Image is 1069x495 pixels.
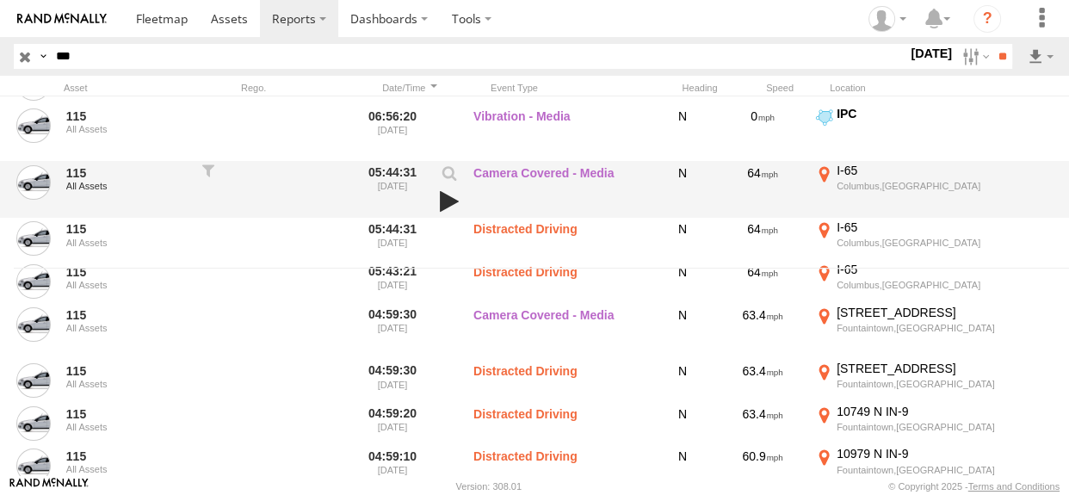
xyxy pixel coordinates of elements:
label: Vibration - Media [473,106,646,159]
label: 04:59:20 [DATE] [360,404,425,443]
label: Distracted Driving [473,262,646,301]
label: Click to View Event Location [813,163,1010,216]
label: Click to View Event Location [813,404,1010,443]
div: Fountaintown,[GEOGRAPHIC_DATA] [837,464,1008,476]
label: Click to View Event Location [813,305,1010,358]
div: All Assets [66,323,190,333]
div: All Assets [66,124,190,134]
div: N [652,163,713,216]
label: Distracted Driving [473,446,646,486]
a: Terms and Conditions [968,481,1060,492]
div: All Assets [66,422,190,432]
div: I-65 [837,163,1008,178]
div: Fountaintown,[GEOGRAPHIC_DATA] [837,378,1008,390]
div: 10979 N IN-9 [837,446,1008,461]
label: 05:44:31 [DATE] [360,163,425,216]
a: 115 [66,449,190,464]
label: [DATE] [907,44,955,63]
div: Fountaintown,[GEOGRAPHIC_DATA] [837,421,1008,433]
div: 64 [720,262,806,301]
a: 115 [66,406,190,422]
label: View Event Parameters [435,165,464,189]
div: I-65 [837,262,1008,277]
label: 04:59:10 [DATE] [360,446,425,486]
label: Click to View Event Location [813,220,1010,259]
div: © Copyright 2025 - [888,481,1060,492]
label: Export results as... [1026,44,1055,69]
a: 115 [66,307,190,323]
label: Distracted Driving [473,404,646,443]
label: Distracted Driving [473,220,646,259]
img: rand-logo.svg [17,13,107,25]
i: ? [973,5,1001,33]
label: Search Filter Options [955,44,992,69]
label: 05:44:31 [DATE] [360,220,425,259]
label: Click to View Event Location [813,446,1010,486]
div: All Assets [66,238,190,248]
a: 115 [66,221,190,237]
div: N [652,404,713,443]
div: Filter to this asset's events [200,163,217,216]
div: Brandon Hickerson [862,6,912,32]
div: Version: 308.01 [456,481,522,492]
div: N [652,106,713,159]
div: All Assets [66,464,190,474]
div: N [652,361,713,400]
div: All Assets [66,181,190,191]
div: 64 [720,163,806,216]
div: N [652,446,713,486]
div: 60.9 [720,446,806,486]
div: Click to Sort [377,82,442,94]
a: View Attached Media (Video) [435,189,464,213]
a: 115 [66,165,190,181]
label: 06:56:20 [DATE] [360,106,425,159]
div: All Assets [66,280,190,290]
div: 63.4 [720,305,806,358]
label: Camera Covered - Media [473,305,646,358]
label: Click to View Event Location [813,262,1010,301]
div: Columbus,[GEOGRAPHIC_DATA] [837,180,1008,192]
div: Columbus,[GEOGRAPHIC_DATA] [837,237,1008,249]
label: Distracted Driving [473,361,646,400]
label: Camera Covered - Media [473,163,646,216]
a: 115 [66,264,190,280]
div: I-65 [837,220,1008,235]
div: Fountaintown,[GEOGRAPHIC_DATA] [837,322,1008,334]
a: 115 [66,363,190,379]
div: 63.4 [720,361,806,400]
a: 115 [66,108,190,124]
label: 05:43:21 [DATE] [360,262,425,301]
div: 10749 N IN-9 [837,404,1008,419]
div: IPC [837,106,1008,121]
div: N [652,305,713,358]
label: Search Query [36,44,50,69]
a: Visit our Website [9,478,89,495]
div: 64 [720,220,806,259]
div: Columbus,[GEOGRAPHIC_DATA] [837,279,1008,291]
div: 0 [720,106,806,159]
div: 63.4 [720,404,806,443]
label: Click to View Event Location [813,106,1010,159]
div: N [652,262,713,301]
label: 04:59:30 [DATE] [360,305,425,358]
label: Click to View Event Location [813,361,1010,400]
label: 04:59:30 [DATE] [360,361,425,400]
div: [STREET_ADDRESS] [837,361,1008,376]
div: N [652,220,713,259]
div: All Assets [66,379,190,389]
div: [STREET_ADDRESS] [837,305,1008,320]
